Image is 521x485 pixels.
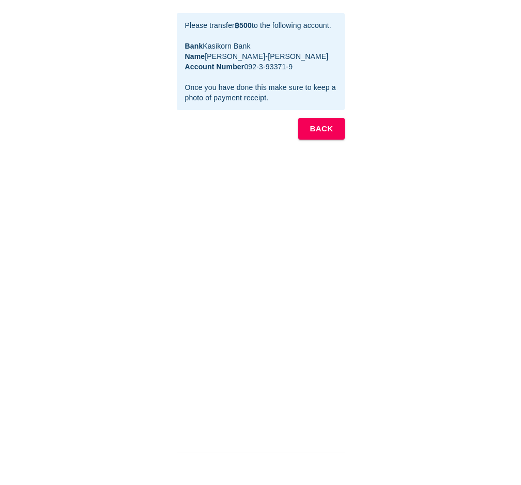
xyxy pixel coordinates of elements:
b: Bank [185,42,203,50]
div: Please transfer to the following account. Kasikorn Bank [PERSON_NAME]-[PERSON_NAME] 092-3-93371-9... [185,16,336,107]
b: BACK [310,122,333,135]
b: ฿500 [235,21,252,29]
b: Account Number [185,63,244,71]
button: BACK [298,118,344,140]
b: Name [185,52,205,60]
